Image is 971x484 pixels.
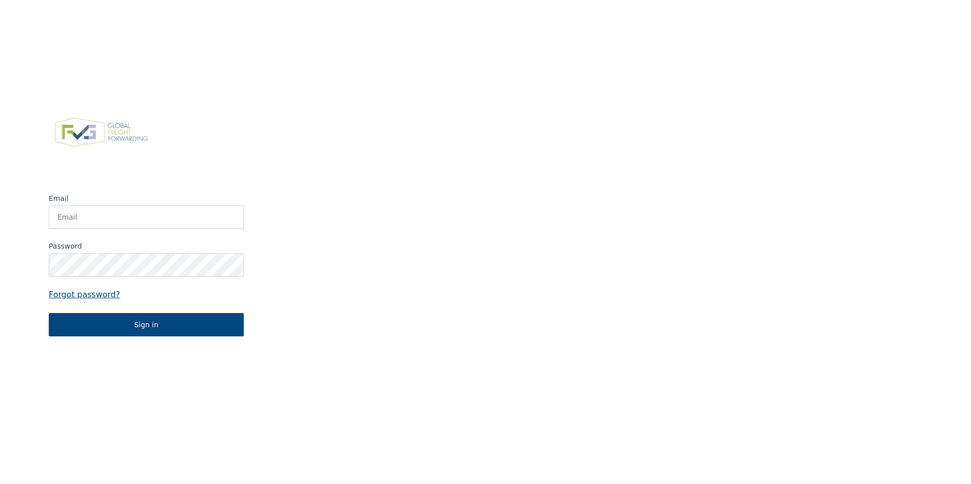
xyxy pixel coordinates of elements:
[49,193,244,203] label: Email
[49,112,154,153] img: FVG - Global freight forwarding
[49,205,244,229] input: Email
[49,241,244,251] label: Password
[49,313,244,336] button: Sign in
[49,289,244,301] a: Forgot password?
